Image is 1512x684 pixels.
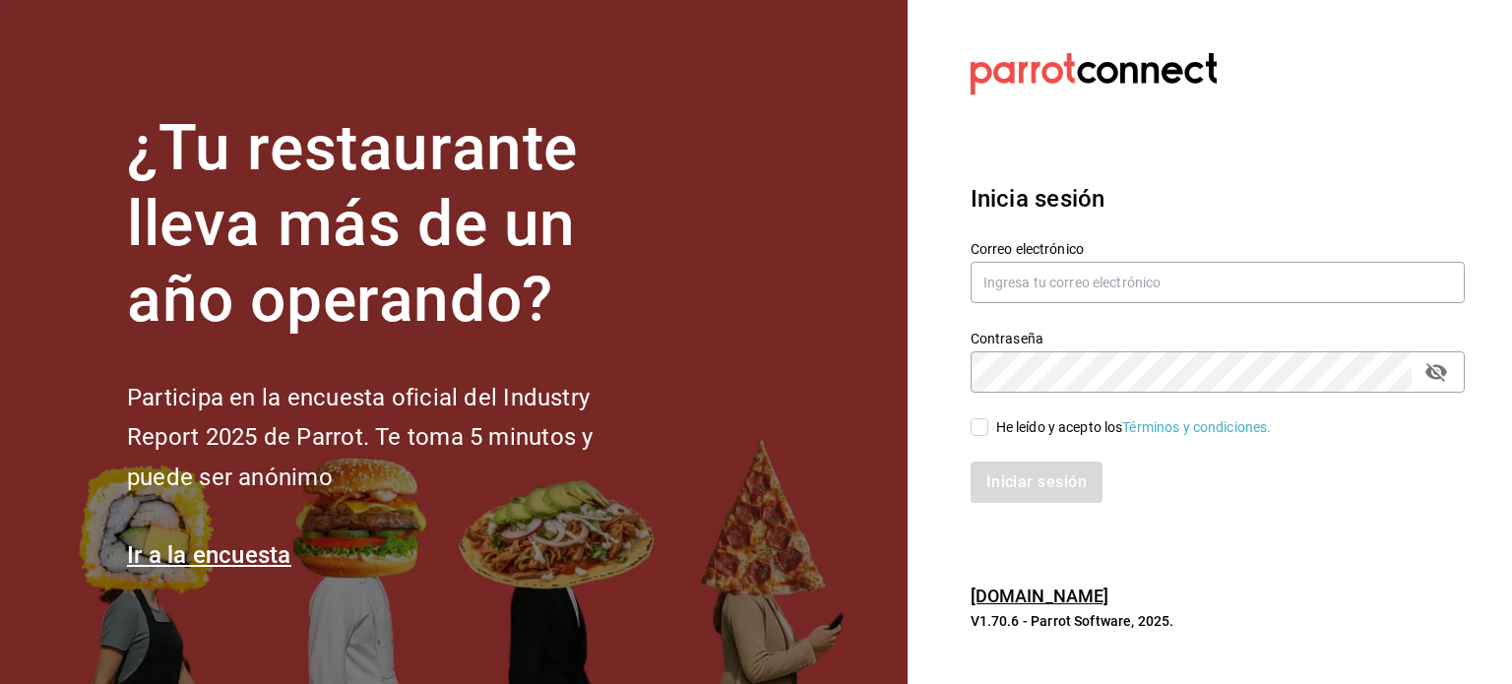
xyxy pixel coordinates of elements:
[1122,419,1271,435] a: Términos y condiciones.
[971,332,1465,345] label: Contraseña
[971,262,1465,303] input: Ingresa tu correo electrónico
[971,586,1109,606] a: [DOMAIN_NAME]
[1419,355,1453,389] button: passwordField
[971,242,1465,256] label: Correo electrónico
[127,111,659,338] h1: ¿Tu restaurante lleva más de un año operando?
[971,181,1465,217] h3: Inicia sesión
[127,378,659,498] h2: Participa en la encuesta oficial del Industry Report 2025 de Parrot. Te toma 5 minutos y puede se...
[996,417,1272,438] div: He leído y acepto los
[971,611,1465,631] p: V1.70.6 - Parrot Software, 2025.
[127,541,291,569] a: Ir a la encuesta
